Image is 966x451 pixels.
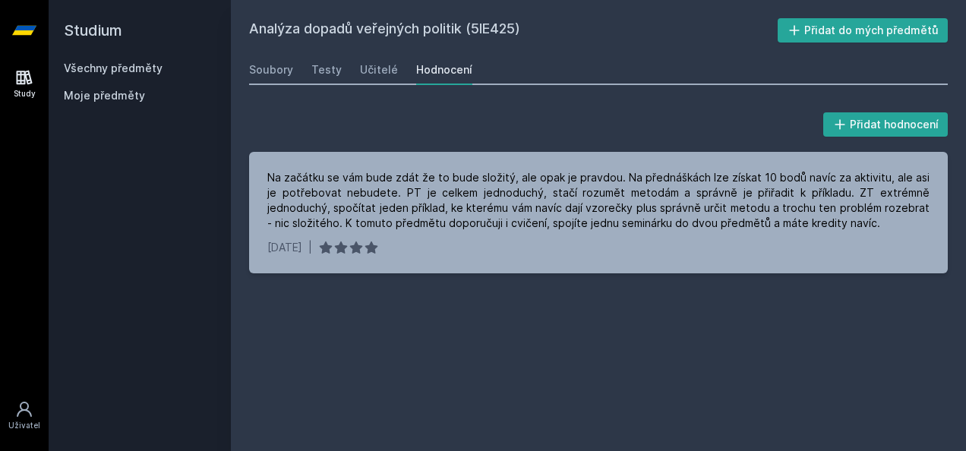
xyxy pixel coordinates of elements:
a: Uživatel [3,393,46,439]
a: Všechny předměty [64,61,163,74]
button: Přidat do mých předmětů [778,18,949,43]
div: Hodnocení [416,62,472,77]
a: Study [3,61,46,107]
div: [DATE] [267,240,302,255]
div: Study [14,88,36,99]
button: Přidat hodnocení [823,112,949,137]
span: Moje předměty [64,88,145,103]
a: Soubory [249,55,293,85]
a: Učitelé [360,55,398,85]
h2: Analýza dopadů veřejných politik (5IE425) [249,18,778,43]
div: Soubory [249,62,293,77]
a: Hodnocení [416,55,472,85]
a: Testy [311,55,342,85]
div: Testy [311,62,342,77]
div: Uživatel [8,420,40,431]
div: Na začátku se vám bude zdát že to bude složitý, ale opak je pravdou. Na přednáškách lze získat 10... [267,170,930,231]
div: | [308,240,312,255]
div: Učitelé [360,62,398,77]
